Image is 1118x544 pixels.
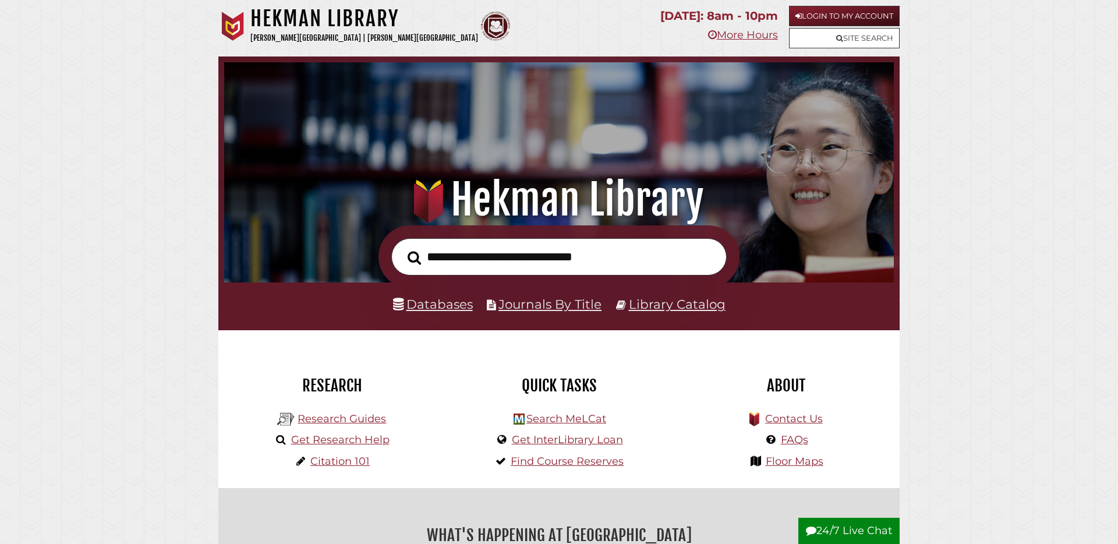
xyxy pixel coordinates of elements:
a: FAQs [781,433,808,446]
a: Contact Us [765,412,823,425]
a: Floor Maps [766,455,823,468]
a: Research Guides [298,412,386,425]
a: Citation 101 [310,455,370,468]
img: Calvin University [218,12,247,41]
i: Search [408,250,421,265]
a: Login to My Account [789,6,900,26]
a: Site Search [789,28,900,48]
h2: About [681,376,891,395]
a: Journals By Title [498,296,602,312]
p: [PERSON_NAME][GEOGRAPHIC_DATA] | [PERSON_NAME][GEOGRAPHIC_DATA] [250,31,478,45]
h1: Hekman Library [241,174,877,225]
a: Search MeLCat [526,412,606,425]
img: Hekman Library Logo [514,414,525,425]
a: Databases [393,296,473,312]
p: [DATE]: 8am - 10pm [660,6,778,26]
h2: Quick Tasks [454,376,664,395]
h2: Research [227,376,437,395]
a: Library Catalog [629,296,726,312]
img: Calvin Theological Seminary [481,12,510,41]
a: More Hours [708,29,778,41]
button: Search [402,248,427,269]
a: Get InterLibrary Loan [512,433,623,446]
a: Get Research Help [291,433,390,446]
a: Find Course Reserves [511,455,624,468]
img: Hekman Library Logo [277,411,295,428]
h1: Hekman Library [250,6,478,31]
